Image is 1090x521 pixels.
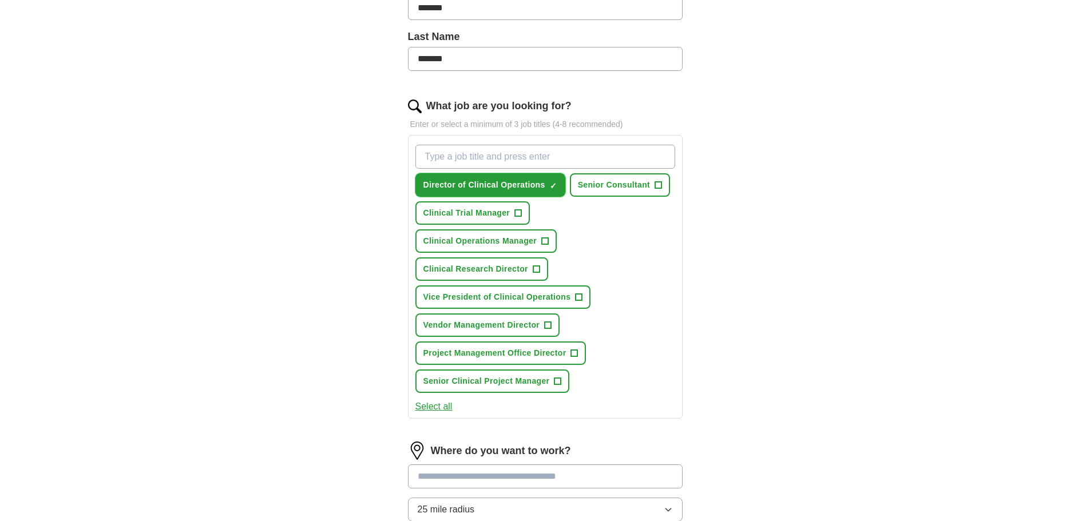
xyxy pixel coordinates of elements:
span: Clinical Research Director [423,263,528,275]
span: ✓ [550,181,557,190]
label: Last Name [408,29,683,45]
input: Type a job title and press enter [415,145,675,169]
span: Clinical Trial Manager [423,207,510,219]
span: 25 mile radius [418,503,475,516]
img: location.png [408,442,426,460]
button: Clinical Trial Manager [415,201,530,225]
button: Clinical Research Director [415,257,548,281]
button: Senior Consultant [570,173,671,197]
button: Vendor Management Director [415,313,560,337]
button: Vice President of Clinical Operations [415,285,591,309]
button: Clinical Operations Manager [415,229,557,253]
p: Enter or select a minimum of 3 job titles (4-8 recommended) [408,118,683,130]
button: Senior Clinical Project Manager [415,369,570,393]
span: Senior Clinical Project Manager [423,375,550,387]
img: search.png [408,100,422,113]
button: Project Management Office Director [415,341,586,365]
button: Select all [415,400,453,413]
span: Project Management Office Director [423,347,566,359]
span: Director of Clinical Operations [423,179,545,191]
span: Vice President of Clinical Operations [423,291,571,303]
button: Director of Clinical Operations✓ [415,173,565,197]
label: What job are you looking for? [426,98,572,114]
label: Where do you want to work? [431,443,571,459]
span: Senior Consultant [578,179,651,191]
span: Vendor Management Director [423,319,540,331]
span: Clinical Operations Manager [423,235,537,247]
